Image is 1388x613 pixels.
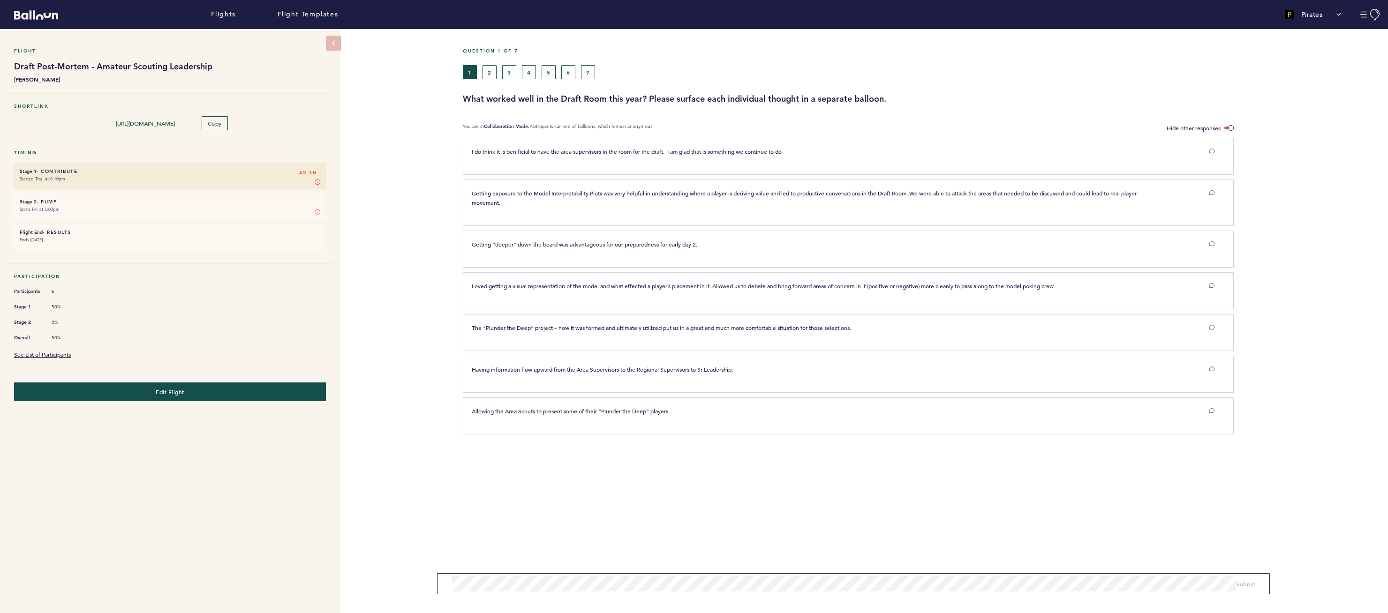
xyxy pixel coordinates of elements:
time: Ends [DATE] [20,237,43,243]
button: 4 [522,65,536,79]
h5: Timing [14,150,326,156]
button: 3 [502,65,516,79]
button: 6 [561,65,575,79]
span: Stage 2 [14,318,42,327]
span: Participants [14,287,42,296]
h6: - Contribute [20,168,320,174]
span: 6 [52,288,80,295]
time: Started Thu. at 6:10pm [20,176,65,182]
button: 1 [463,65,477,79]
span: Hide other responses [1167,124,1221,132]
span: Copy [208,120,222,127]
span: Getting “deeper” down the board was advantageous for our preparedness for early day 2. [472,240,697,248]
span: I do think it is benificial to have the area supervisors in the room for the draft. I am glad tha... [472,148,782,155]
a: Balloon [7,9,58,19]
button: Copy [202,116,228,130]
span: Edit Flight [156,388,184,396]
span: 0% [52,319,80,326]
a: Flight Templates [278,9,339,20]
button: 5 [542,65,556,79]
span: Overall [14,333,42,343]
span: 50% [52,304,80,310]
h3: What worked well in the Draft Room this year? Please surface each individual thought in a separat... [463,93,1381,105]
button: 2 [483,65,497,79]
h5: Shortlink [14,103,326,109]
button: 7 [581,65,595,79]
time: Starts Fri. at 5:00pm [20,206,60,212]
a: See List of Participants [14,351,71,358]
small: Stage 1 [20,168,37,174]
span: Stage 1 [14,302,42,312]
button: Manage Account [1360,9,1381,21]
h5: Flight [14,48,326,54]
h6: - Pump [20,199,320,205]
b: Collaboration Mode. [484,123,529,129]
span: The “Plunder the Deep” project – how it was formed and ultimately utilized put us in a great and ... [472,324,851,331]
span: 50% [52,335,80,341]
span: Loved getting a visual representation of the model and what effected a player’s placement in it. ... [472,282,1055,290]
span: Getting exposure to the Model Interpretability Plots was very helpful in understanding where a pl... [472,189,1138,206]
span: Allowing the Area Scouts to present some of their “Plunder the Deep” players. [472,407,670,415]
small: Flight End [20,229,43,235]
button: Pirates [1280,5,1346,24]
h5: Question 1 of 7 [463,48,1381,54]
svg: Balloon [14,10,58,20]
button: Edit Flight [14,382,326,401]
h1: Draft Post-Mortem - Amateur Scouting Leadership [14,61,326,72]
span: Having information flow upward from the Area Supervisors to the Regional Supervisors to Sr Leader... [472,366,733,373]
p: Pirates [1301,10,1323,19]
button: Submit [1236,579,1255,589]
h5: Participation [14,273,326,279]
span: Submit [1236,580,1255,588]
p: You are in Participants can see all balloons, which remain anonymous. [463,123,654,133]
span: 4D 3H [299,168,317,178]
b: [PERSON_NAME] [14,75,326,84]
h6: - Results [20,229,320,235]
small: Stage 2 [20,199,37,205]
a: Flights [211,9,236,20]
